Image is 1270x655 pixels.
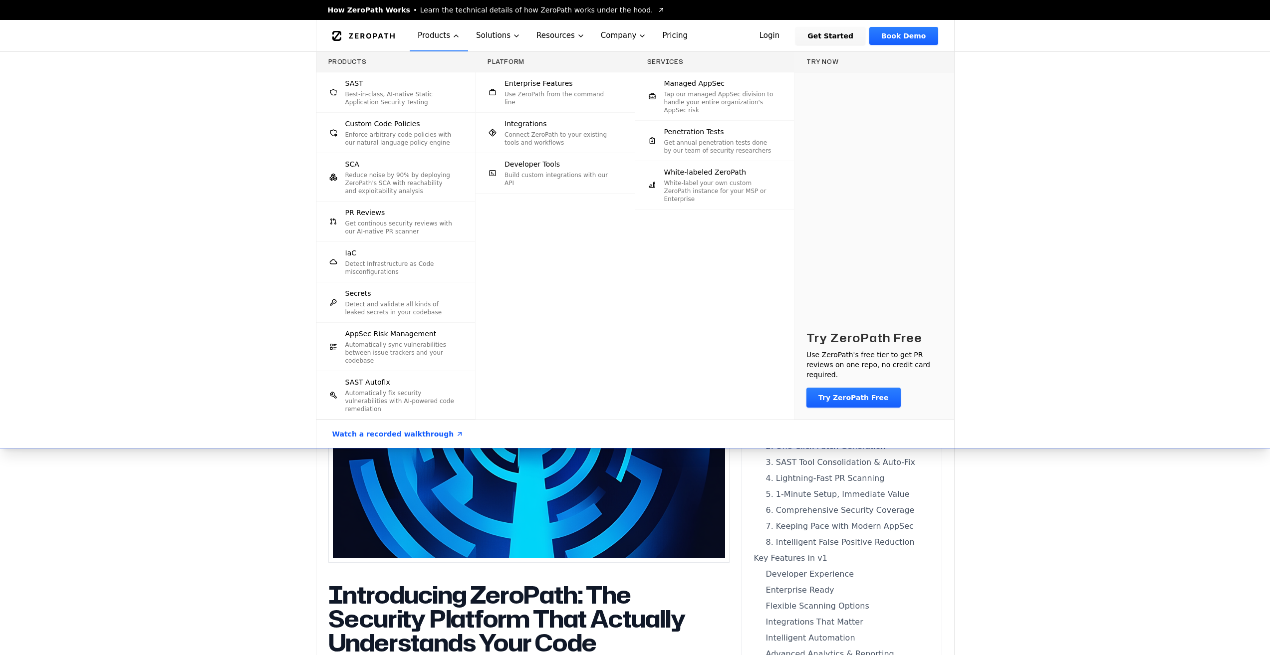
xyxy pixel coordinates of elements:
a: Pricing [654,20,696,51]
a: Developer ToolsBuild custom integrations with our API [476,153,635,193]
p: Connect ZeroPath to your existing tools and workflows [505,131,615,147]
span: Custom Code Policies [345,119,420,129]
a: Flexible Scanning Options [754,600,930,612]
a: 5. 1-Minute Setup, Immediate Value [754,488,930,500]
p: White-label your own custom ZeroPath instance for your MSP or Enterprise [664,179,774,203]
button: Solutions [468,20,528,51]
span: IaC [345,248,356,258]
a: Enterprise FeaturesUse ZeroPath from the command line [476,72,635,112]
a: SCAReduce noise by 90% by deploying ZeroPath's SCA with reachability and exploitability analysis [316,153,476,201]
h1: Introducing ZeroPath: The Security Platform That Actually Understands Your Code [328,583,700,655]
span: Secrets [345,288,371,298]
span: Enterprise Features [505,78,573,88]
span: How ZeroPath Works [328,5,410,15]
a: Watch a recorded walkthrough [320,420,476,448]
h3: Try now [806,58,942,66]
a: IntegrationsConnect ZeroPath to your existing tools and workflows [476,113,635,153]
p: Best-in-class, AI-native Static Application Security Testing [345,90,456,106]
p: Use ZeroPath from the command line [505,90,615,106]
a: 7. Keeping Pace with Modern AppSec [754,520,930,532]
p: Get continous security reviews with our AI-native PR scanner [345,219,456,235]
span: Penetration Tests [664,127,724,137]
a: Intelligent Automation [754,632,930,644]
a: 6. Comprehensive Security Coverage [754,504,930,516]
a: Integrations That Matter [754,616,930,628]
a: Custom Code PoliciesEnforce arbitrary code policies with our natural language policy engine [316,113,476,153]
a: Penetration TestsGet annual penetration tests done by our team of security researchers [635,121,794,161]
button: Resources [528,20,593,51]
span: AppSec Risk Management [345,329,437,339]
a: Managed AppSecTap our managed AppSec division to handle your entire organization's AppSec risk [635,72,794,120]
h3: Try ZeroPath Free [806,330,922,346]
a: SAST AutofixAutomatically fix security vulnerabilities with AI-powered code remediation [316,371,476,419]
span: SCA [345,159,359,169]
a: AppSec Risk ManagementAutomatically sync vulnerabilities between issue trackers and your codebase [316,323,476,371]
span: SAST Autofix [345,377,390,387]
a: Login [748,27,792,45]
a: How ZeroPath WorksLearn the technical details of how ZeroPath works under the hood. [328,5,665,15]
a: Book Demo [869,27,938,45]
h3: Services [647,58,782,66]
a: Enterprise Ready [754,584,930,596]
p: Detect Infrastructure as Code misconfigurations [345,260,456,276]
span: Integrations [505,119,546,129]
button: Products [410,20,468,51]
span: Developer Tools [505,159,560,169]
a: Developer Experience [754,568,930,580]
span: Managed AppSec [664,78,725,88]
a: SASTBest-in-class, AI-native Static Application Security Testing [316,72,476,112]
p: Enforce arbitrary code policies with our natural language policy engine [345,131,456,147]
a: IaCDetect Infrastructure as Code misconfigurations [316,242,476,282]
p: Tap our managed AppSec division to handle your entire organization's AppSec risk [664,90,774,114]
p: Automatically sync vulnerabilities between issue trackers and your codebase [345,341,456,365]
p: Get annual penetration tests done by our team of security researchers [664,139,774,155]
span: SAST [345,78,363,88]
p: Reduce noise by 90% by deploying ZeroPath's SCA with reachability and exploitability analysis [345,171,456,195]
h3: Platform [488,58,623,66]
span: White-labeled ZeroPath [664,167,747,177]
a: Key Features in v1 [754,552,930,564]
a: White-labeled ZeroPathWhite-label your own custom ZeroPath instance for your MSP or Enterprise [635,161,794,209]
a: Try ZeroPath Free [806,388,901,408]
a: Get Started [795,27,865,45]
a: 3. SAST Tool Consolidation & Auto-Fix [754,456,930,468]
a: 4. Lightning-Fast PR Scanning [754,472,930,484]
p: Use ZeroPath's free tier to get PR reviews on one repo, no credit card required. [806,350,942,380]
a: PR ReviewsGet continous security reviews with our AI-native PR scanner [316,202,476,241]
span: Learn the technical details of how ZeroPath works under the hood. [420,5,653,15]
span: PR Reviews [345,208,385,218]
p: Automatically fix security vulnerabilities with AI-powered code remediation [345,389,456,413]
a: 8. Intelligent False Positive Reduction [754,536,930,548]
nav: Global [316,20,955,51]
p: Detect and validate all kinds of leaked secrets in your codebase [345,300,456,316]
h3: Products [328,58,464,66]
button: Company [593,20,655,51]
a: SecretsDetect and validate all kinds of leaked secrets in your codebase [316,282,476,322]
p: Build custom integrations with our API [505,171,615,187]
